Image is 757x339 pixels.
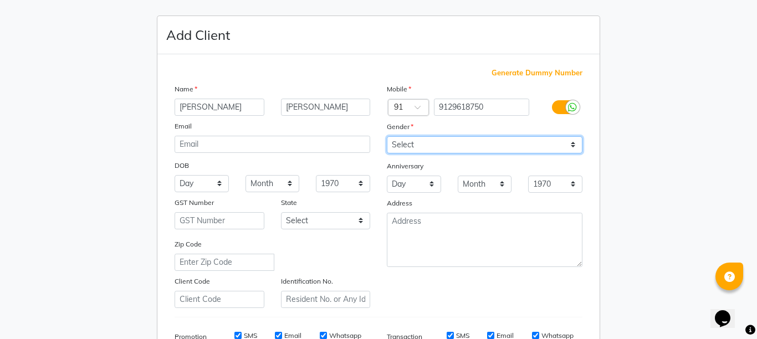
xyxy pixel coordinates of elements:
[175,239,202,249] label: Zip Code
[710,295,746,328] iframe: chat widget
[175,276,210,286] label: Client Code
[434,99,530,116] input: Mobile
[387,122,413,132] label: Gender
[281,276,333,286] label: Identification No.
[281,198,297,208] label: State
[175,212,264,229] input: GST Number
[387,161,423,171] label: Anniversary
[175,254,274,271] input: Enter Zip Code
[175,84,197,94] label: Name
[175,121,192,131] label: Email
[492,68,582,79] span: Generate Dummy Number
[281,99,371,116] input: Last Name
[175,99,264,116] input: First Name
[281,291,371,308] input: Resident No. or Any Id
[175,291,264,308] input: Client Code
[387,84,411,94] label: Mobile
[166,25,230,45] h4: Add Client
[387,198,412,208] label: Address
[175,136,370,153] input: Email
[175,198,214,208] label: GST Number
[175,161,189,171] label: DOB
